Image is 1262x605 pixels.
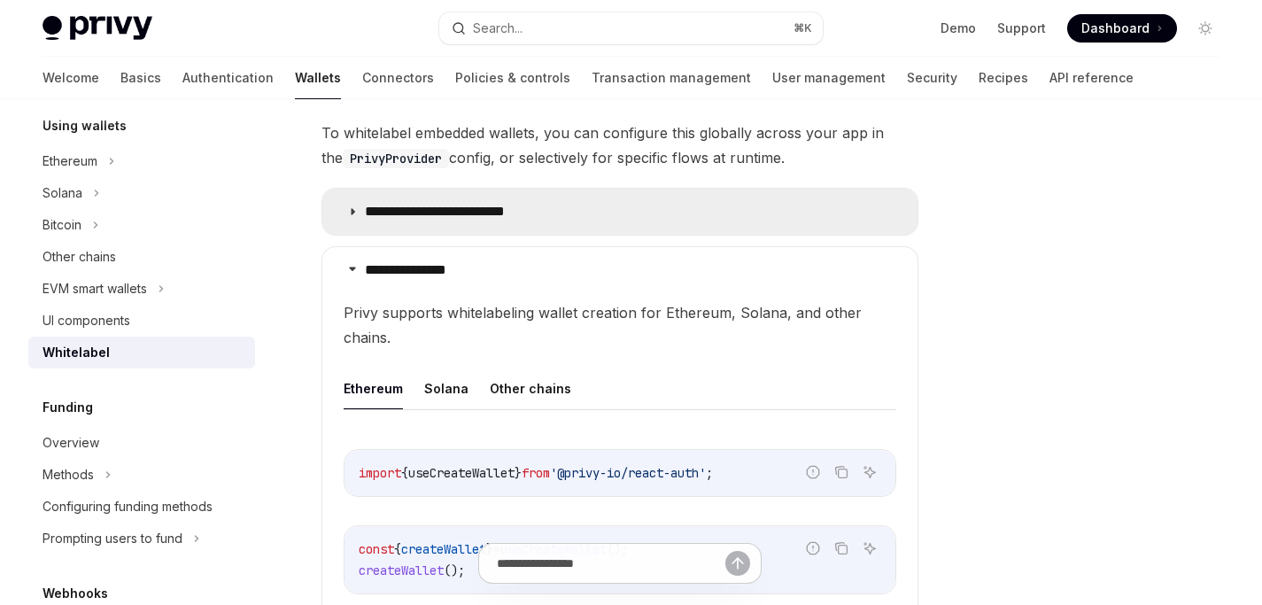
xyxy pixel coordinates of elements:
[801,461,825,484] button: Report incorrect code
[359,465,401,481] span: import
[941,19,976,37] a: Demo
[997,19,1046,37] a: Support
[706,465,713,481] span: ;
[43,278,147,299] div: EVM smart wallets
[1049,57,1134,99] a: API reference
[858,537,881,560] button: Ask AI
[120,57,161,99] a: Basics
[515,465,522,481] span: }
[43,57,99,99] a: Welcome
[794,21,812,35] span: ⌘ K
[343,149,449,168] code: PrivyProvider
[1067,14,1177,43] a: Dashboard
[439,12,822,44] button: Search...⌘K
[344,300,896,350] span: Privy supports whitelabeling wallet creation for Ethereum, Solana, and other chains.
[725,551,750,576] button: Send message
[28,337,255,368] a: Whitelabel
[43,397,93,418] h5: Funding
[1191,14,1219,43] button: Toggle dark mode
[43,214,81,236] div: Bitcoin
[321,120,918,170] span: To whitelabel embedded wallets, you can configure this globally across your app in the config, or...
[592,57,751,99] a: Transaction management
[490,368,571,409] button: Other chains
[1081,19,1150,37] span: Dashboard
[28,427,255,459] a: Overview
[28,491,255,523] a: Configuring funding methods
[979,57,1028,99] a: Recipes
[473,18,523,39] div: Search...
[182,57,274,99] a: Authentication
[455,57,570,99] a: Policies & controls
[907,57,957,99] a: Security
[858,461,881,484] button: Ask AI
[43,528,182,549] div: Prompting users to fund
[43,583,108,604] h5: Webhooks
[772,57,886,99] a: User management
[43,246,116,268] div: Other chains
[43,16,152,41] img: light logo
[408,465,515,481] span: useCreateWallet
[344,368,403,409] button: Ethereum
[43,496,213,517] div: Configuring funding methods
[801,537,825,560] button: Report incorrect code
[830,537,853,560] button: Copy the contents from the code block
[401,465,408,481] span: {
[28,305,255,337] a: UI components
[550,465,706,481] span: '@privy-io/react-auth'
[43,182,82,204] div: Solana
[43,342,110,363] div: Whitelabel
[424,368,468,409] button: Solana
[43,151,97,172] div: Ethereum
[43,310,130,331] div: UI components
[43,432,99,454] div: Overview
[522,465,550,481] span: from
[362,57,434,99] a: Connectors
[43,464,94,485] div: Methods
[28,241,255,273] a: Other chains
[295,57,341,99] a: Wallets
[830,461,853,484] button: Copy the contents from the code block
